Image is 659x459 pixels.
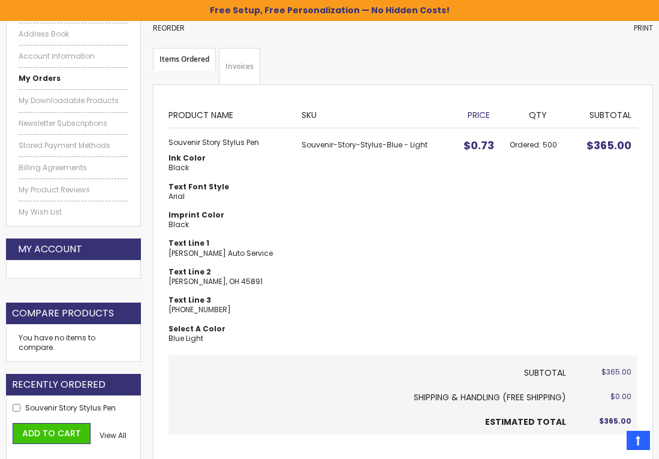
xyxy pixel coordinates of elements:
[627,431,650,450] a: Top
[601,367,631,377] span: $365.00
[543,140,557,150] span: 500
[6,324,141,362] div: You have no items to compare.
[168,267,290,277] dt: Text Line 2
[19,119,128,128] a: Newsletter Subscriptions
[168,138,290,147] strong: Souvenir Story Stylus Pen
[296,100,455,128] th: SKU
[168,153,290,163] dt: Ink Color
[168,324,290,334] dt: Select A Color
[19,73,61,83] strong: My Orders
[19,163,128,173] a: Billing Agreements
[19,29,128,39] a: Address Book
[168,295,290,305] dt: Text Line 3
[12,378,106,391] strong: Recently Ordered
[153,23,185,33] a: Reorder
[168,355,571,385] th: Subtotal
[168,238,290,248] dt: Text Line 1
[168,210,290,220] dt: Imprint Color
[19,96,128,105] a: My Downloadable Products
[19,141,128,150] a: Stored Payment Methods
[168,385,571,410] th: Shipping & Handling (FREE SHIPPING)
[22,427,81,439] span: Add to Cart
[485,416,566,428] strong: Estimated Total
[153,48,216,71] strong: Items Ordered
[634,23,653,33] a: Print
[100,431,127,440] a: View All
[19,52,128,61] a: Account Information
[455,100,504,128] th: Price
[504,100,572,128] th: Qty
[25,403,116,413] a: Souvenir Story Stylus Pen
[510,140,543,150] span: Ordered
[168,192,290,201] dd: Arial
[610,391,631,401] span: $0.00
[19,74,128,83] a: My Orders
[168,182,290,192] dt: Text Font Style
[464,138,494,153] span: $0.73
[19,185,128,195] a: My Product Reviews
[586,138,631,153] span: $365.00
[168,334,290,343] dd: Blue Light
[168,249,290,258] dd: [PERSON_NAME] Auto Service
[12,307,114,320] strong: Compare Products
[13,423,91,444] button: Add to Cart
[219,48,260,85] a: Invoices
[296,128,455,355] td: Souvenir-Story-Stylus-Blue - Light
[168,163,290,173] dd: Black
[19,207,128,217] a: My Wish List
[168,277,290,286] dd: [PERSON_NAME], OH 45891
[168,305,290,315] dd: [PHONE_NUMBER]
[168,220,290,230] dd: Black
[572,100,637,128] th: Subtotal
[168,100,296,128] th: Product Name
[18,243,82,256] strong: My Account
[599,416,631,426] span: $365.00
